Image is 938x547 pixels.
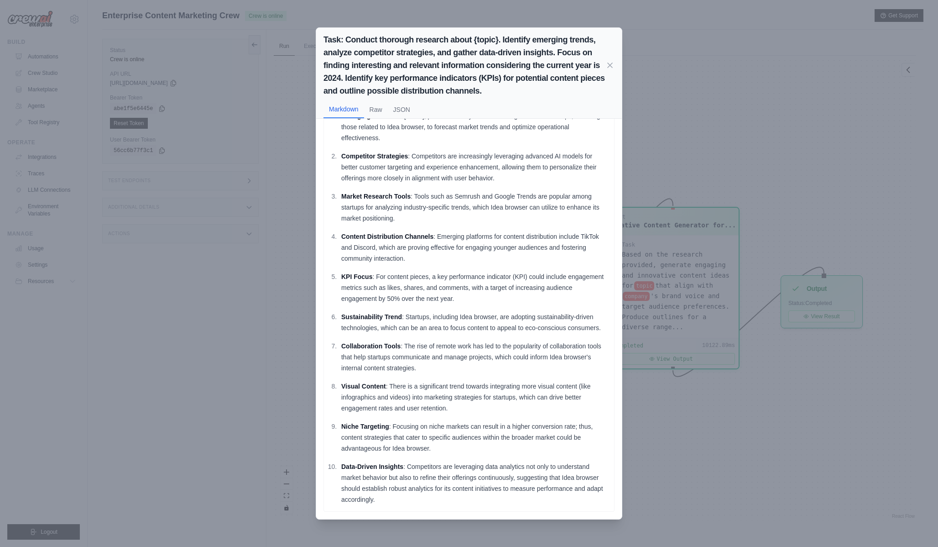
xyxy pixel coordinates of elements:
strong: Data-Driven Insights [341,463,403,470]
p: : Competitors are increasingly leveraging advanced AI models for better customer targeting and ex... [341,151,610,184]
p: : Competitors are leveraging data analytics not only to understand market behavior but also to re... [341,461,610,505]
p: : Focusing on niche markets can result in a higher conversion rate; thus, content strategies that... [341,421,610,454]
strong: KPI Focus [341,273,372,280]
p: : For content pieces, a key performance indicator (KPI) could include engagement metrics such as ... [341,271,610,304]
p: : Tools such as Semrush and Google Trends are popular among startups for analyzing industry-speci... [341,191,610,224]
p: : There is a significant trend towards integrating more visual content (like infographics and vid... [341,381,610,414]
strong: Niche Targeting [341,423,389,430]
p: : Emerging platforms for content distribution include TikTok and Discord, which are proving effec... [341,231,610,264]
strong: Visual Content [341,383,386,390]
button: JSON [388,101,416,118]
h2: Task: Conduct thorough research about {topic}. Identify emerging trends, analyze competitor strat... [323,33,605,97]
button: Raw [364,101,388,118]
p: : In [DATE], predictive analytics is becoming crucial for startups, including those related to Id... [341,110,610,143]
strong: Sustainability Trend [341,313,402,321]
strong: Collaboration Tools [341,342,401,350]
p: : Startups, including Idea browser, are adopting sustainability-driven technologies, which can be... [341,311,610,333]
strong: Competitor Strategies [341,153,408,160]
strong: Emerging Trends [341,112,393,120]
strong: Content Distribution Channels [341,233,433,240]
iframe: Chat Widget [892,503,938,547]
p: : The rise of remote work has led to the popularity of collaboration tools that help startups com... [341,341,610,373]
button: Markdown [323,101,364,118]
strong: Market Research Tools [341,193,411,200]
